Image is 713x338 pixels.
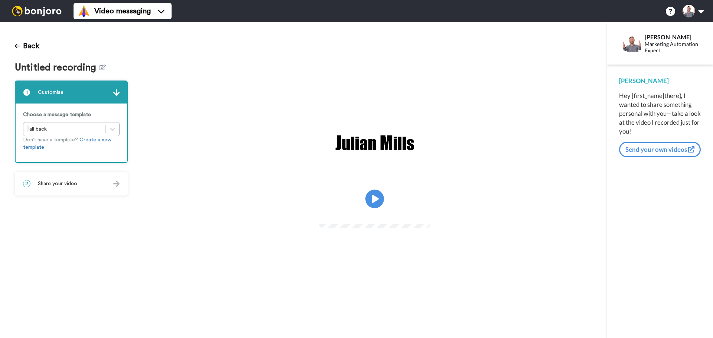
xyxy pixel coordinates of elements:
span: Untitled recording [15,62,100,73]
div: [PERSON_NAME] [645,33,701,40]
button: Send your own videos [619,142,701,157]
span: Share your video [38,180,77,187]
div: Marketing Automation Expert [645,41,701,54]
img: Full screen [416,210,424,217]
a: Create a new template [23,137,111,150]
img: Profile Image [623,35,641,52]
div: Hey {first_name|there}, I wanted to share something personal with you—take a look at the video I ... [619,91,701,136]
img: bj-logo-header-white.svg [9,6,65,16]
img: arrow.svg [113,89,120,96]
p: Don’t have a template? [23,136,120,151]
img: vm-color.svg [78,5,90,17]
span: 1 [23,89,30,96]
div: [PERSON_NAME] [619,76,701,85]
span: Video messaging [94,6,151,16]
div: 2Share your video [15,172,128,196]
img: f8494b91-53e0-4db8-ac0e-ddbef9ae8874 [334,131,416,155]
span: Customise [38,89,64,96]
button: Back [15,37,39,55]
span: 2 [23,180,30,187]
p: Choose a message template [23,111,120,118]
img: arrow.svg [113,181,120,187]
